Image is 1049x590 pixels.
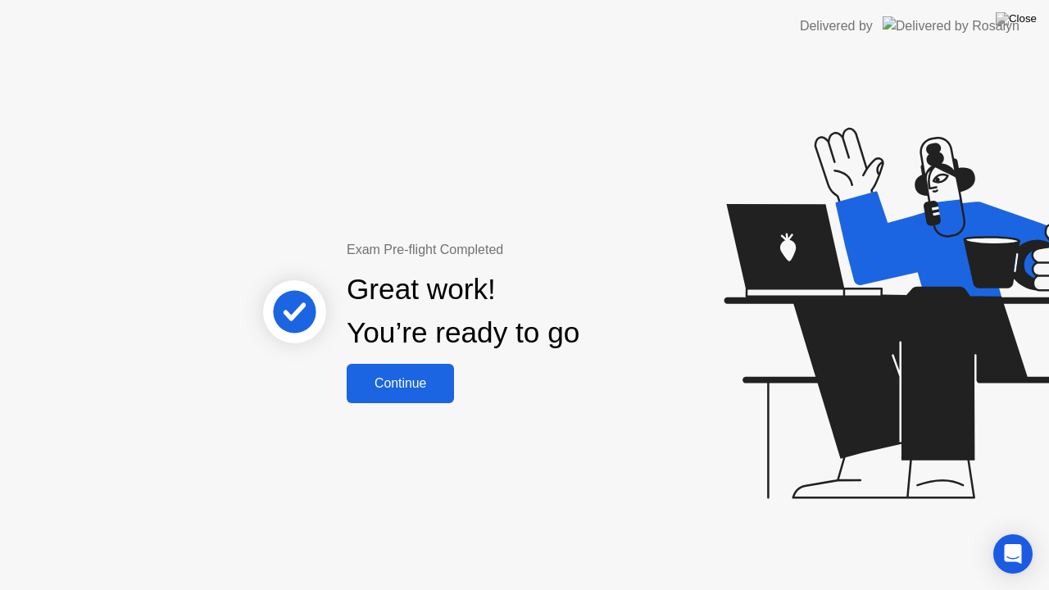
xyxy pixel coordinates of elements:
div: Exam Pre-flight Completed [347,240,685,260]
img: Close [996,12,1037,25]
div: Open Intercom Messenger [993,534,1033,574]
div: Great work! You’re ready to go [347,268,579,355]
div: Continue [352,376,449,391]
img: Delivered by Rosalyn [883,16,1019,35]
button: Continue [347,364,454,403]
div: Delivered by [800,16,873,36]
